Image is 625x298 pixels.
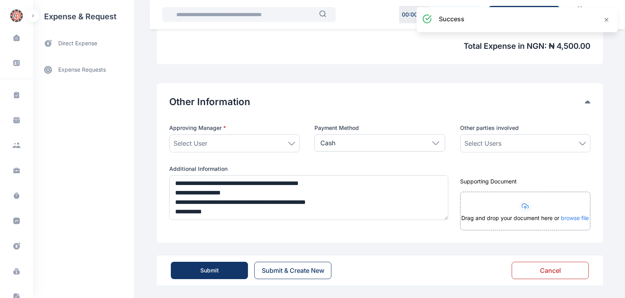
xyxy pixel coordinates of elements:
label: Additional Information [169,165,445,173]
a: Calendar [566,3,593,26]
p: Cash [320,138,335,148]
span: Select Users [464,139,501,148]
span: Select User [174,139,207,148]
a: direct expense [33,33,134,54]
div: Submit [200,267,219,274]
button: Submit [171,262,248,279]
span: browse file [561,215,589,221]
div: Supporting Document [460,178,590,185]
span: direct expense [58,39,97,48]
p: 00 : 00 : 00 [402,11,426,19]
div: expense requests [33,54,134,79]
span: Other parties involved [460,124,519,132]
h3: success [439,14,464,24]
div: Drag and drop your document here or [460,214,590,230]
button: Submit & Create New [254,262,331,279]
a: expense requests [33,60,134,79]
button: Cancel [512,262,589,279]
span: Total Expense in NGN : ₦ 4,500.00 [169,41,590,52]
span: Approving Manager [169,124,226,132]
label: Payment Method [314,124,445,132]
div: Other Information [169,96,590,108]
button: Other Information [169,96,585,108]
